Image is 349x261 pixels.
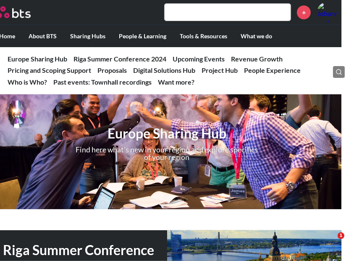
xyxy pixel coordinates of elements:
[52,124,281,143] h1: Europe Sharing Hub
[97,66,127,74] a: Proposals
[244,66,301,74] a: People Experience
[76,146,259,161] p: Find here what's new in your region and explore specifics of your region
[338,232,344,239] span: 1
[8,55,67,63] a: Europe Sharing Hub
[112,25,173,47] label: People & Learning
[173,55,225,63] a: Upcoming Events
[234,25,279,47] label: What we do
[202,66,238,74] a: Project Hub
[317,2,337,22] a: Profile
[8,66,91,74] a: Pricing and Scoping Support
[320,232,341,253] iframe: Intercom live chat
[22,25,63,47] label: About BTS
[63,25,112,47] label: Sharing Hubs
[317,2,337,22] img: Johanna Lindquist
[73,55,166,63] a: Riga Summer Conference 2024
[231,55,283,63] a: Revenue Growth
[173,25,234,47] label: Tools & Resources
[133,66,195,74] a: Digital Solutions Hub
[297,5,311,19] a: +
[158,78,194,86] a: Want more?
[53,78,152,86] a: Past events: Townhall recordings
[8,78,47,86] a: Who is Who?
